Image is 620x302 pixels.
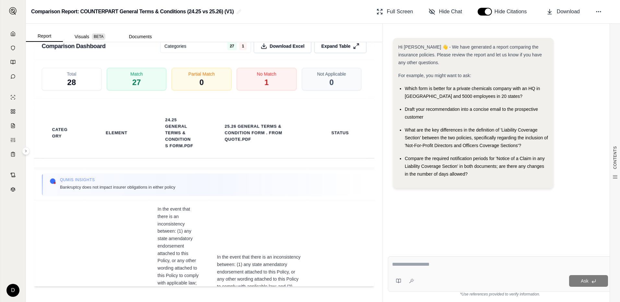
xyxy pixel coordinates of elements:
a: Contract Analysis [4,168,22,181]
span: Bankruptcy does not impact insurer obligations in either policy [60,184,175,191]
span: Ask [581,278,588,284]
span: Hide Citations [495,8,531,16]
span: 27 [132,77,141,87]
span: 0 [199,77,204,87]
th: Status [324,126,357,140]
th: Element [98,126,135,140]
img: Qumis [49,178,56,184]
a: Claim Coverage [4,119,22,132]
a: Documents Vault [4,41,22,54]
span: 0 [329,77,334,87]
button: Report [26,31,63,42]
button: Download Excel [254,39,312,53]
span: Match [130,71,143,77]
span: Not Applicable [317,71,346,77]
th: 24.25 General Terms & Conditions Form.pdf [157,113,201,153]
span: Expand Table [321,43,351,49]
a: Home [4,27,22,40]
a: Single Policy [4,91,22,104]
span: Draft your recommendation into a concise email to the prospective customer [405,107,538,120]
button: Expand sidebar [6,5,19,17]
div: D [6,284,19,297]
button: Ask [569,275,608,287]
button: Documents [117,31,163,42]
span: 1 [264,77,268,87]
span: 27 [227,42,237,50]
span: For example, you might want to ask: [398,73,471,78]
th: 25.26 General Terms & Condition Form . FROM QUOTE.pdf [217,119,301,146]
span: Partial Match [188,71,215,77]
span: 1 [239,42,247,50]
span: Download [557,8,580,16]
button: Categories271 [160,39,251,53]
span: Which form is better for a private chemicals company with an HQ in [GEOGRAPHIC_DATA] and 5000 emp... [405,86,540,99]
th: Category [44,122,76,143]
h3: Comparison Dashboard [42,40,106,52]
div: *Use references provided to verify information. [388,292,612,297]
span: 28 [67,77,76,87]
span: Total [67,71,77,77]
span: Hide Chat [439,8,462,16]
a: Prompt Library [4,56,22,69]
span: Full Screen [387,8,413,16]
button: Expand Table [314,39,367,53]
span: Compare the required notification periods for 'Notice of a Claim in any Liability Coverage Sectio... [405,156,544,177]
span: What are the key differences in the definition of 'Liability Coverage Section' between the two po... [405,127,548,148]
a: Policy Comparisons [4,105,22,118]
button: Visuals [63,31,117,42]
button: Download [544,5,582,18]
span: Categories [164,43,186,49]
button: Full Screen [374,5,416,18]
button: Hide Chat [426,5,465,18]
a: Legal Search Engine [4,183,22,196]
span: CONTENTS [613,146,618,169]
span: No Match [257,71,276,77]
a: Custom Report [4,134,22,146]
button: Expand sidebar [22,147,30,155]
h2: Comparison Report: COUNTERPART General Terms & Conditions (24.25 vs 25.26) (V1) [31,6,234,17]
span: Download Excel [270,43,304,49]
span: BETA [92,33,105,40]
span: Hi [PERSON_NAME] 👋 - We have generated a report comparing the insurance policies. Please review t... [398,44,542,65]
a: Coverage Table [4,148,22,161]
a: Chat [4,70,22,83]
img: Expand sidebar [9,7,17,15]
span: Qumis INSIGHTS [60,177,175,182]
